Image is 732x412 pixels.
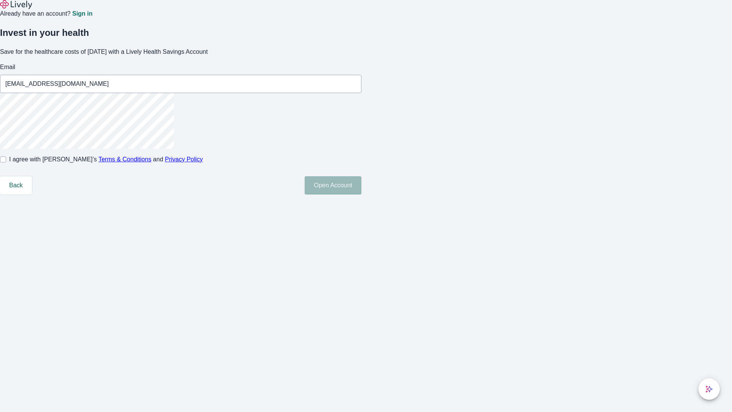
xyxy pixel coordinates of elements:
[9,155,203,164] span: I agree with [PERSON_NAME]’s and
[705,385,713,393] svg: Lively AI Assistant
[165,156,203,163] a: Privacy Policy
[698,378,720,400] button: chat
[72,11,92,17] a: Sign in
[98,156,151,163] a: Terms & Conditions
